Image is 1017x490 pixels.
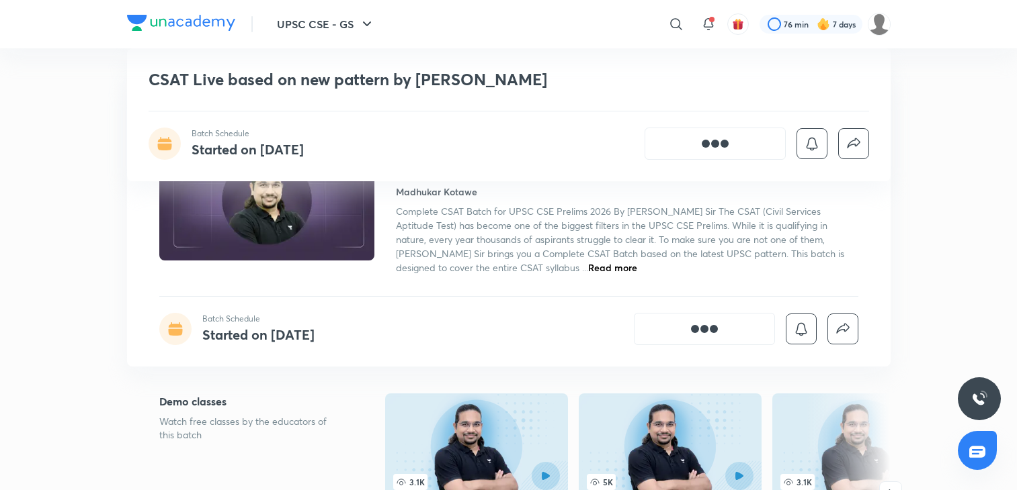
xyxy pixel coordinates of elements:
[396,205,844,274] span: Complete CSAT Batch for UPSC CSE Prelims 2026 By [PERSON_NAME] Sir The CSAT (Civil Services Aptit...
[817,17,830,31] img: streak
[634,313,775,345] button: [object Object]
[588,261,637,274] span: Read more
[159,415,342,442] p: Watch free classes by the educators of this batch
[202,313,315,325] p: Batch Schedule
[149,70,675,89] h1: CSAT Live based on new pattern by [PERSON_NAME]
[127,15,235,31] img: Company Logo
[780,474,815,490] span: 3.1K
[971,391,987,407] img: ttu
[192,128,304,140] p: Batch Schedule
[393,474,428,490] span: 3.1K
[868,13,891,36] img: Kiran Saini
[269,11,383,38] button: UPSC CSE - GS
[727,13,749,35] button: avatar
[587,474,616,490] span: 5K
[396,185,477,199] h4: Madhukar Kotawe
[127,15,235,34] a: Company Logo
[159,393,342,409] h5: Demo classes
[645,128,786,160] button: [object Object]
[732,18,744,30] img: avatar
[202,326,315,344] h4: Started on [DATE]
[157,138,376,262] img: Thumbnail
[192,140,304,158] h4: Started on [DATE]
